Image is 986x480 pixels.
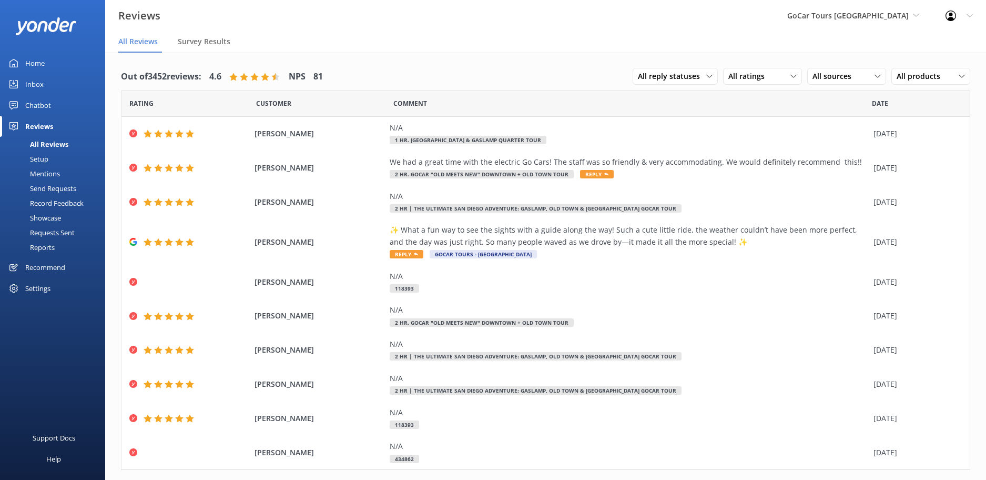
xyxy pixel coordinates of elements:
div: Settings [25,278,50,299]
a: Setup [6,152,105,166]
span: Question [393,98,427,108]
span: [PERSON_NAME] [255,162,385,174]
span: All products [897,71,947,82]
div: Help [46,448,61,469]
h3: Reviews [118,7,160,24]
div: Reports [6,240,55,255]
div: [DATE] [873,236,957,248]
span: [PERSON_NAME] [255,276,385,288]
div: [DATE] [873,196,957,208]
span: Reply [390,250,423,258]
span: [PERSON_NAME] [255,344,385,356]
div: [DATE] [873,310,957,322]
span: [PERSON_NAME] [255,413,385,424]
span: Date [129,98,154,108]
div: [DATE] [873,344,957,356]
a: Send Requests [6,181,105,196]
h4: NPS [289,70,306,84]
span: 2 HR | The Ultimate San Diego Adventure: Gaslamp, Old Town & [GEOGRAPHIC_DATA] GoCar Tour [390,204,682,213]
span: 118393 [390,284,419,293]
div: Reviews [25,116,53,137]
a: Requests Sent [6,225,105,240]
div: Recommend [25,257,65,278]
div: All Reviews [6,137,68,152]
div: Record Feedback [6,196,84,211]
div: [DATE] [873,128,957,139]
h4: 4.6 [209,70,221,84]
div: N/A [390,441,868,452]
div: N/A [390,122,868,134]
div: [DATE] [873,378,957,390]
span: 2 HR | The Ultimate San Diego Adventure: Gaslamp, Old Town & [GEOGRAPHIC_DATA] GoCar Tour [390,352,682,361]
span: 118393 [390,421,419,429]
div: Send Requests [6,181,76,196]
a: Showcase [6,211,105,225]
div: Chatbot [25,95,51,116]
h4: Out of 3452 reviews: [121,70,201,84]
span: Survey Results [178,36,230,47]
div: Setup [6,152,48,166]
span: 2 hr. GoCar "Old Meets New" Downtown + Old Town Tour [390,170,574,178]
div: Home [25,53,45,74]
div: We had a great time with the electric Go Cars! The staff was so friendly & very accommodating. We... [390,156,868,168]
span: GoCar Tours [GEOGRAPHIC_DATA] [787,11,909,21]
span: [PERSON_NAME] [255,310,385,322]
span: All reply statuses [638,71,706,82]
a: Reports [6,240,105,255]
span: All sources [812,71,858,82]
span: Date [256,98,291,108]
span: [PERSON_NAME] [255,128,385,139]
span: Date [872,98,888,108]
div: N/A [390,373,868,384]
span: All ratings [728,71,771,82]
span: [PERSON_NAME] [255,447,385,458]
span: 2 HR | The Ultimate San Diego Adventure: Gaslamp, Old Town & [GEOGRAPHIC_DATA] GoCar Tour [390,386,682,395]
span: 2 hr. GoCar "Old Meets New" Downtown + Old Town Tour [390,318,574,327]
span: Reply [580,170,614,178]
a: Mentions [6,166,105,181]
div: Inbox [25,74,44,95]
div: N/A [390,191,868,202]
div: N/A [390,338,868,350]
div: ✨ What a fun way to see the sights with a guide along the way! Such a cute little ride, the weath... [390,224,868,248]
div: Support Docs [33,427,75,448]
span: 434862 [390,455,419,463]
div: Requests Sent [6,225,75,240]
a: Record Feedback [6,196,105,211]
div: [DATE] [873,162,957,174]
h4: 81 [313,70,323,84]
div: Showcase [6,211,61,225]
span: GoCar Tours - [GEOGRAPHIC_DATA] [430,250,537,258]
div: N/A [390,271,868,282]
div: [DATE] [873,276,957,288]
span: All Reviews [118,36,158,47]
span: [PERSON_NAME] [255,378,385,390]
div: N/A [390,407,868,418]
span: 1 hr. [GEOGRAPHIC_DATA] & Gaslamp Quarter Tour [390,136,546,144]
div: Mentions [6,166,60,181]
span: [PERSON_NAME] [255,236,385,248]
div: N/A [390,304,868,316]
div: [DATE] [873,413,957,424]
img: yonder-white-logo.png [16,17,76,35]
span: [PERSON_NAME] [255,196,385,208]
a: All Reviews [6,137,105,152]
div: [DATE] [873,447,957,458]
